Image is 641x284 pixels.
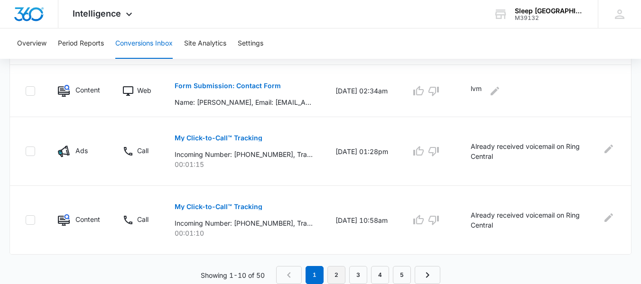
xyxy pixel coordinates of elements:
p: 00:01:15 [175,159,313,169]
em: 1 [306,266,324,284]
button: Conversions Inbox [115,28,173,59]
p: My Click-to-Call™ Tracking [175,135,262,141]
button: Overview [17,28,46,59]
div: account id [515,15,584,21]
p: Content [75,214,100,224]
button: Edit Comments [601,210,616,225]
p: Form Submission: Contact Form [175,82,281,89]
td: [DATE] 10:58am [324,186,399,255]
nav: Pagination [276,266,440,284]
a: Page 4 [371,266,389,284]
p: Web [137,85,151,95]
button: Edit Comments [487,83,502,99]
p: Incoming Number: [PHONE_NUMBER], Tracking Number: [PHONE_NUMBER], Ring To: [PHONE_NUMBER], Caller... [175,218,313,228]
p: Already received voicemail on Ring Central [471,210,596,230]
p: Content [75,85,100,95]
a: Page 5 [393,266,411,284]
p: My Click-to-Call™ Tracking [175,203,262,210]
button: Edit Comments [601,141,616,156]
button: Period Reports [58,28,104,59]
p: 00:01:10 [175,228,313,238]
a: Page 2 [327,266,345,284]
span: Intelligence [73,9,121,18]
button: My Click-to-Call™ Tracking [175,195,262,218]
button: Form Submission: Contact Form [175,74,281,97]
td: [DATE] 01:28pm [324,117,399,186]
p: Call [137,146,149,156]
div: account name [515,7,584,15]
p: Showing 1-10 of 50 [201,270,265,280]
p: lvm [471,83,482,99]
p: Ads [75,146,88,156]
p: Call [137,214,149,224]
td: [DATE] 02:34am [324,65,399,117]
button: My Click-to-Call™ Tracking [175,127,262,149]
a: Page 3 [349,266,367,284]
a: Next Page [415,266,440,284]
p: Name: [PERSON_NAME], Email: [EMAIL_ADDRESS][DOMAIN_NAME], Phone: [PHONE_NUMBER], Are you a new pa... [175,97,313,107]
button: Settings [238,28,263,59]
p: Incoming Number: [PHONE_NUMBER], Tracking Number: [PHONE_NUMBER], Ring To: [PHONE_NUMBER], Caller... [175,149,313,159]
button: Site Analytics [184,28,226,59]
p: Already received voicemail on Ring Central [471,141,596,161]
